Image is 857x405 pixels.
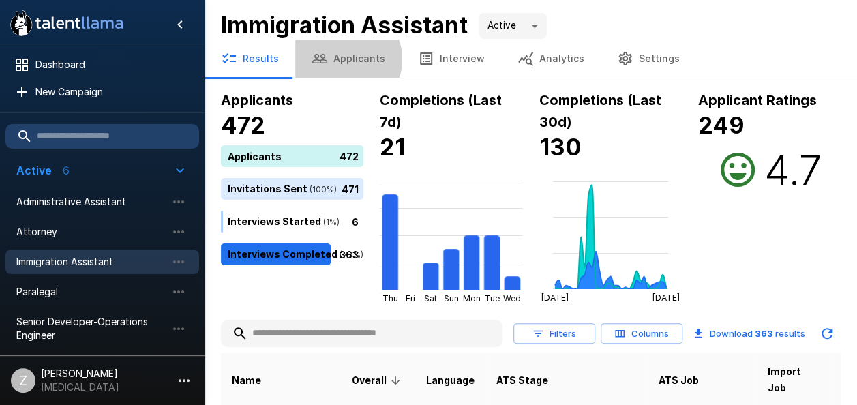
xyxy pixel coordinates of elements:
[221,92,293,108] b: Applicants
[485,293,500,303] tspan: Tue
[503,293,521,303] tspan: Wed
[340,247,359,261] p: 363
[463,293,481,303] tspan: Mon
[539,133,582,161] b: 130
[380,92,502,130] b: Completions (Last 7d)
[406,293,415,303] tspan: Fri
[601,40,696,78] button: Settings
[698,111,745,139] b: 249
[513,323,595,344] button: Filters
[342,181,359,196] p: 471
[688,320,811,347] button: Download 363 results
[352,372,404,389] span: Overall
[221,11,468,39] b: Immigration Assistant
[496,372,548,389] span: ATS Stage
[352,214,359,228] p: 6
[402,40,501,78] button: Interview
[232,372,261,389] span: Name
[425,293,438,303] tspan: Sat
[382,293,398,303] tspan: Thu
[426,372,475,389] span: Language
[501,40,601,78] button: Analytics
[221,111,265,139] b: 472
[205,40,295,78] button: Results
[479,13,547,39] div: Active
[295,40,402,78] button: Applicants
[764,145,821,194] h2: 4.7
[601,323,682,344] button: Columns
[444,293,459,303] tspan: Sun
[698,92,817,108] b: Applicant Ratings
[539,92,661,130] b: Completions (Last 30d)
[813,320,841,347] button: Updated Today - 12:32 AM
[652,292,680,303] tspan: [DATE]
[755,328,773,339] b: 363
[768,363,820,396] span: Import Job
[541,292,568,303] tspan: [DATE]
[340,149,359,163] p: 472
[380,133,405,161] b: 21
[659,372,699,389] span: ATS Job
